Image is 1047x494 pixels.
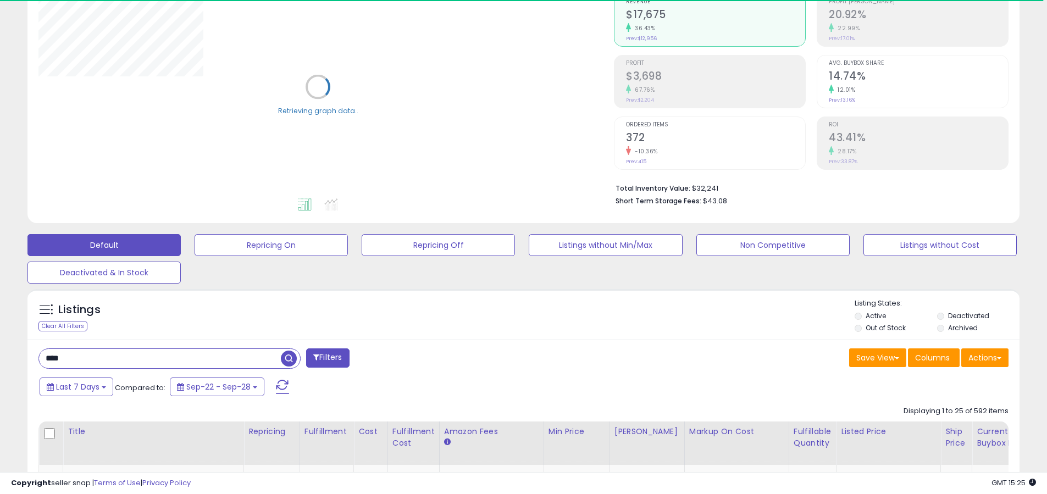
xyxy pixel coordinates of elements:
div: Fulfillment Cost [392,426,435,449]
div: Clear All Filters [38,321,87,331]
h2: 43.41% [829,131,1008,146]
div: Listed Price [841,426,936,437]
small: 28.17% [834,147,856,156]
h5: Listings [58,302,101,318]
small: Amazon Fees. [444,437,451,447]
button: Listings without Min/Max [529,234,682,256]
span: Ordered Items [626,122,805,128]
label: Active [866,311,886,320]
button: Save View [849,348,906,367]
b: Short Term Storage Fees: [616,196,701,206]
button: Columns [908,348,960,367]
small: Prev: 13.16% [829,97,855,103]
div: Displaying 1 to 25 of 592 items [904,406,1009,417]
button: Actions [961,348,1009,367]
div: Repricing [248,426,295,437]
span: Sep-22 - Sep-28 [186,381,251,392]
small: 12.01% [834,86,855,94]
label: Deactivated [948,311,989,320]
span: 2025-10-6 15:25 GMT [991,478,1036,488]
small: 22.99% [834,24,860,32]
label: Archived [948,323,978,332]
span: Profit [626,60,805,66]
div: Cost [358,426,383,437]
small: Prev: 33.87% [829,158,857,165]
div: [PERSON_NAME] [614,426,680,437]
p: Listing States: [855,298,1020,309]
h2: 20.92% [829,8,1008,23]
small: Prev: $12,956 [626,35,657,42]
small: Prev: 415 [626,158,646,165]
b: Total Inventory Value: [616,184,690,193]
div: Min Price [549,426,605,437]
a: Terms of Use [94,478,141,488]
span: Last 7 Days [56,381,99,392]
button: Sep-22 - Sep-28 [170,378,264,396]
span: Avg. Buybox Share [829,60,1008,66]
h2: $3,698 [626,70,805,85]
button: Default [27,234,181,256]
a: Privacy Policy [142,478,191,488]
h2: 14.74% [829,70,1008,85]
label: Out of Stock [866,323,906,332]
div: Current Buybox Price [977,426,1033,449]
small: -10.36% [631,147,658,156]
button: Non Competitive [696,234,850,256]
small: Prev: 17.01% [829,35,855,42]
div: Amazon Fees [444,426,539,437]
button: Deactivated & In Stock [27,262,181,284]
button: Listings without Cost [863,234,1017,256]
th: The percentage added to the cost of goods (COGS) that forms the calculator for Min & Max prices. [684,421,789,465]
div: Retrieving graph data.. [278,106,358,115]
button: Repricing On [195,234,348,256]
small: Prev: $2,204 [626,97,654,103]
small: 67.76% [631,86,655,94]
div: seller snap | | [11,478,191,489]
h2: 372 [626,131,805,146]
span: ROI [829,122,1008,128]
div: Title [68,426,239,437]
div: Fulfillment [304,426,349,437]
span: $43.08 [703,196,727,206]
li: $32,241 [616,181,1000,194]
strong: Copyright [11,478,51,488]
button: Filters [306,348,349,368]
h2: $17,675 [626,8,805,23]
div: Fulfillable Quantity [794,426,832,449]
small: 36.43% [631,24,655,32]
div: Markup on Cost [689,426,784,437]
span: Compared to: [115,382,165,393]
span: Columns [915,352,950,363]
button: Repricing Off [362,234,515,256]
div: Ship Price [945,426,967,449]
button: Last 7 Days [40,378,113,396]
